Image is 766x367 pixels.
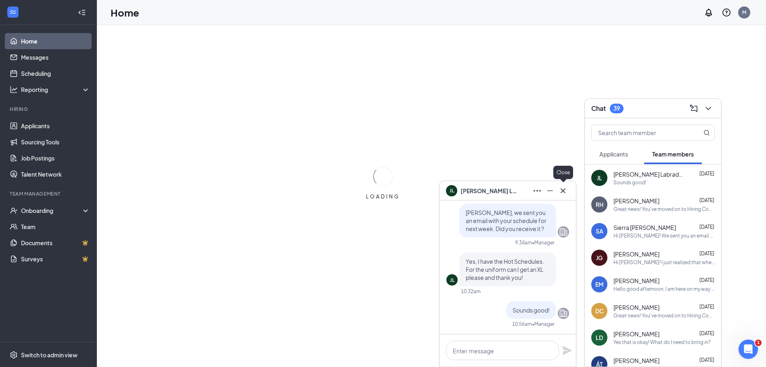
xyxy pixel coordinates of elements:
[613,223,676,231] span: Sierra [PERSON_NAME]
[466,258,544,281] span: Yes, I have the Hot Schedules. For the uniform can I get an XL please and thank you!
[21,166,90,182] a: Talent Network
[699,224,714,230] span: [DATE]
[613,206,715,213] div: Great news! You've moved on to Hiring Complete, the next stage of the application. We'll reach ou...
[613,339,711,346] div: Yes that is okay! What do I need to bring in?
[21,118,90,134] a: Applicants
[613,286,715,292] div: Hello good afternoon, I am here on my way to the chickfila i just did not account for the terribl...
[461,288,481,295] div: 10:32am
[613,232,715,239] div: Hi [PERSON_NAME]! We sent you an email with a link that needs to be filled out to move forward wi...
[21,235,90,251] a: DocumentsCrown
[699,304,714,310] span: [DATE]
[613,179,646,186] div: Sounds good!
[687,102,700,115] button: ComposeMessage
[21,150,90,166] a: Job Postings
[699,277,714,283] span: [DATE]
[363,193,403,200] div: LOADING
[557,184,569,197] button: Cross
[703,129,710,136] svg: MagnifyingGlass
[532,321,555,327] span: • Manager
[559,227,568,237] svg: Company
[591,104,606,113] h3: Chat
[21,33,90,49] a: Home
[596,334,603,342] div: LD
[21,351,77,359] div: Switch to admin view
[613,330,659,338] span: [PERSON_NAME]
[699,171,714,177] span: [DATE]
[10,106,88,113] div: Hiring
[596,200,603,209] div: RH
[699,357,714,363] span: [DATE]
[553,166,573,179] div: Close
[466,209,546,232] span: [PERSON_NAME], we sent you an email with your schedule for next week. Did you receive it ?
[111,6,139,19] h1: Home
[596,254,603,262] div: JG
[704,8,714,17] svg: Notifications
[21,206,83,215] div: Onboarding
[10,190,88,197] div: Team Management
[613,197,659,205] span: [PERSON_NAME]
[699,197,714,203] span: [DATE]
[596,227,603,235] div: SA
[613,312,715,319] div: Great news! You've moved on to Hiring Complete, the next stage of the application. We'll reach ou...
[742,9,746,16] div: M
[512,321,532,327] div: 10:56am
[10,351,18,359] svg: Settings
[652,150,694,158] span: Team members
[21,65,90,81] a: Scheduling
[450,277,454,284] div: JL
[562,346,572,355] svg: Plane
[21,251,90,267] a: SurveysCrown
[10,85,18,94] svg: Analysis
[10,206,18,215] svg: UserCheck
[613,105,620,112] div: 39
[513,307,550,314] span: Sounds good!
[595,280,603,288] div: EM
[21,134,90,150] a: Sourcing Tools
[597,174,602,182] div: JL
[699,250,714,256] span: [DATE]
[613,277,659,285] span: [PERSON_NAME]
[702,102,715,115] button: ChevronDown
[21,219,90,235] a: Team
[460,186,517,195] span: [PERSON_NAME] Labrador [PERSON_NAME]
[613,357,659,365] span: [PERSON_NAME]
[755,340,762,346] span: 1
[515,239,532,246] div: 9:34am
[532,186,542,196] svg: Ellipses
[9,8,17,16] svg: WorkstreamLogo
[592,125,687,140] input: Search team member
[531,184,544,197] button: Ellipses
[532,239,555,246] span: • Manager
[558,186,568,196] svg: Cross
[544,184,557,197] button: Minimize
[689,104,699,113] svg: ComposeMessage
[613,250,659,258] span: [PERSON_NAME]
[545,186,555,196] svg: Minimize
[739,340,758,359] iframe: Intercom live chat
[599,150,628,158] span: Applicants
[78,8,86,17] svg: Collapse
[21,85,90,94] div: Reporting
[613,303,659,311] span: [PERSON_NAME]
[613,259,715,266] div: Hi [PERSON_NAME]! I just realized that when I was filling out my paperwork I put my starting avai...
[559,309,568,318] svg: Company
[595,307,604,315] div: DC
[699,330,714,336] span: [DATE]
[703,104,713,113] svg: ChevronDown
[21,49,90,65] a: Messages
[722,8,731,17] svg: QuestionInfo
[613,170,686,178] span: [PERSON_NAME] Labrador [PERSON_NAME]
